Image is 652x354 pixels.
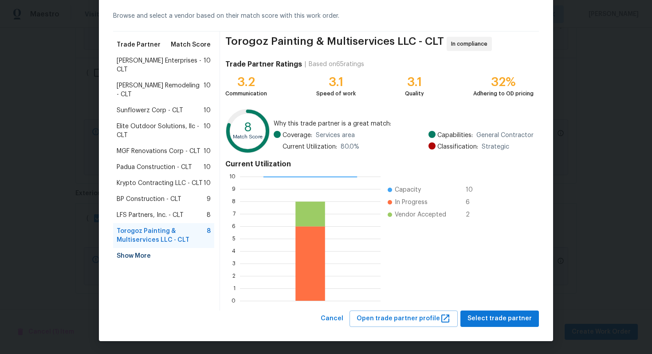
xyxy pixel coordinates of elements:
span: MGF Renovations Corp - CLT [117,147,200,156]
span: Torogoz Painting & Multiservices LLC - CLT [225,37,444,51]
h4: Trade Partner Ratings [225,60,302,69]
span: Krypto Contracting LLC - CLT [117,179,203,188]
span: 9 [207,195,211,204]
span: 10 [204,56,211,74]
span: 80.0 % [341,142,359,151]
span: [PERSON_NAME] Remodeling - CLT [117,81,204,99]
div: 3.2 [225,78,267,87]
span: Vendor Accepted [395,210,446,219]
span: In Progress [395,198,428,207]
span: 8 [207,227,211,244]
span: Capacity [395,185,421,194]
span: Open trade partner profile [357,313,451,324]
span: Current Utilization: [283,142,337,151]
div: 3.1 [405,78,424,87]
button: Select trade partner [460,311,539,327]
div: Based on 65 ratings [309,60,364,69]
button: Cancel [317,311,347,327]
span: LFS Partners, Inc. - CLT [117,211,184,220]
div: | [302,60,309,69]
text: 9 [232,186,236,192]
span: 10 [204,179,211,188]
span: [PERSON_NAME] Enterprises - CLT [117,56,204,74]
text: 8 [232,199,236,204]
span: Why this trade partner is a great match: [274,119,534,128]
span: BP Construction - CLT [117,195,181,204]
div: 32% [473,78,534,87]
div: Communication [225,89,267,98]
span: Coverage: [283,131,312,140]
text: 7 [233,211,236,216]
span: Sunflowerz Corp - CLT [117,106,183,115]
span: 10 [204,163,211,172]
span: 10 [466,185,480,194]
div: Show More [113,248,214,264]
span: Services area [316,131,355,140]
span: Cancel [321,313,343,324]
span: 8 [207,211,211,220]
span: 6 [466,198,480,207]
span: General Contractor [476,131,534,140]
span: 10 [204,147,211,156]
text: 8 [244,121,252,134]
text: 3 [232,261,236,266]
span: Torogoz Painting & Multiservices LLC - CLT [117,227,207,244]
span: 10 [204,122,211,140]
text: 4 [232,248,236,254]
span: Trade Partner [117,40,161,49]
span: Padua Construction - CLT [117,163,192,172]
text: 10 [229,174,236,179]
span: Strategic [482,142,509,151]
span: 2 [466,210,480,219]
h4: Current Utilization [225,160,534,169]
button: Open trade partner profile [350,311,458,327]
text: 5 [232,236,236,241]
text: 0 [232,298,236,303]
span: 10 [204,106,211,115]
text: 2 [232,273,236,279]
div: Adhering to OD pricing [473,89,534,98]
span: 10 [204,81,211,99]
span: Classification: [437,142,478,151]
span: In compliance [451,39,491,48]
text: Match Score [233,134,263,139]
div: Speed of work [316,89,356,98]
div: Browse and select a vendor based on their match score with this work order. [113,1,539,31]
text: 6 [232,224,236,229]
span: Capabilities: [437,131,473,140]
span: Match Score [171,40,211,49]
div: 3.1 [316,78,356,87]
span: Elite Outdoor Solutions, llc - CLT [117,122,204,140]
span: Select trade partner [467,313,532,324]
div: Quality [405,89,424,98]
text: 1 [233,286,236,291]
